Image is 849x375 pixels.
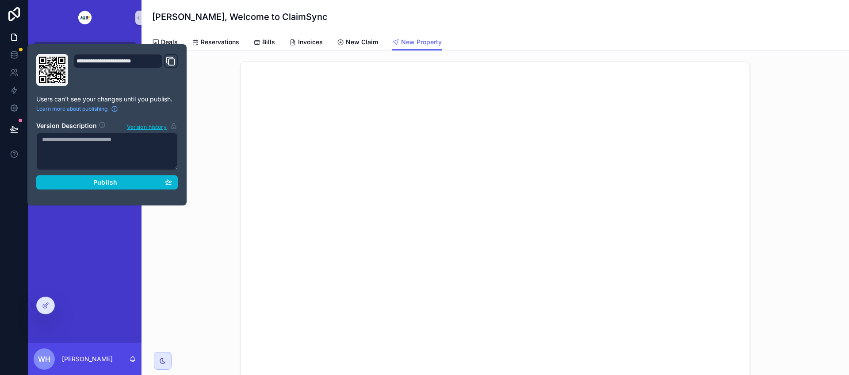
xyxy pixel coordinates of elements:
span: WH [38,354,50,364]
span: Version history [127,122,167,131]
button: Version history [126,121,178,131]
a: New Claim [337,34,378,52]
span: Reservations [201,38,239,46]
h1: [PERSON_NAME], Welcome to ClaimSync [152,11,328,23]
button: Publish [36,175,178,189]
a: Claim Dashboard [34,42,136,58]
span: Invoices [298,38,323,46]
a: New Property [392,34,442,51]
span: Bills [262,38,275,46]
a: Learn more about publishing [36,105,118,112]
a: Invoices [289,34,323,52]
div: scrollable content [28,35,141,211]
h2: Version Description [36,121,97,131]
div: Domain and Custom Link [73,54,178,86]
a: Deals [152,34,178,52]
a: Reservations [192,34,239,52]
img: App logo [71,11,99,25]
p: [PERSON_NAME] [62,355,113,363]
span: Publish [93,178,117,186]
a: Bills [253,34,275,52]
span: New Claim [346,38,378,46]
span: New Property [401,38,442,46]
p: Users can't see your changes until you publish. [36,95,178,104]
span: Deals [161,38,178,46]
span: Learn more about publishing [36,105,107,112]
